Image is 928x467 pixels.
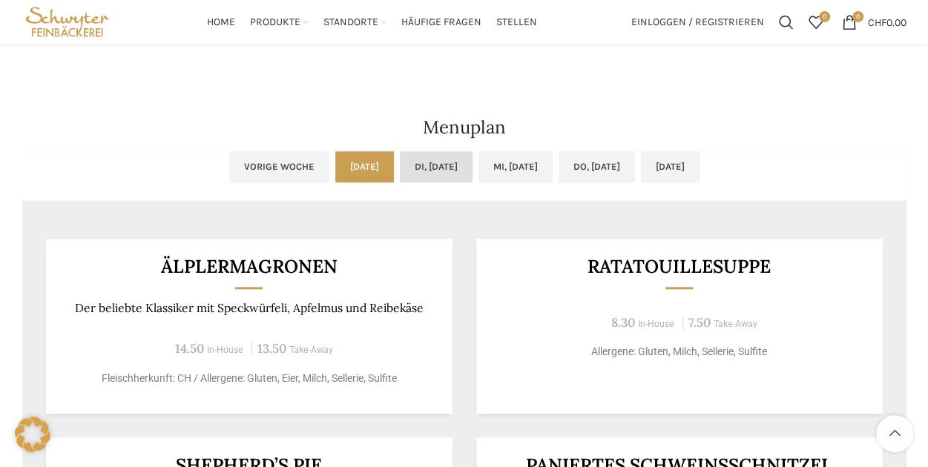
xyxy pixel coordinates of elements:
a: Standorte [323,7,386,37]
span: In-House [638,319,674,329]
span: 0 [819,11,830,22]
a: [DATE] [335,151,394,182]
span: Häufige Fragen [401,16,481,30]
a: 0 [801,7,831,37]
span: 8.30 [611,314,635,331]
span: Einloggen / Registrieren [631,17,764,27]
bdi: 0.00 [868,16,906,28]
span: 14.50 [175,340,204,357]
span: CHF [868,16,886,28]
a: 0 CHF0.00 [835,7,914,37]
span: Take-Away [714,319,757,329]
span: In-House [207,345,243,355]
span: 13.50 [257,340,286,357]
div: Main navigation [120,7,623,37]
a: Einloggen / Registrieren [624,7,771,37]
p: Fleischherkunft: CH / Allergene: Gluten, Eier, Milch, Sellerie, Sulfite [64,371,434,386]
a: Produkte [250,7,309,37]
p: Der beliebte Klassiker mit Speckwürfeli, Apfelmus und Reibekäse [64,301,434,315]
a: Home [207,7,235,37]
a: Suchen [771,7,801,37]
h3: Ratatouillesuppe [494,257,864,276]
span: Home [207,16,235,30]
a: Vorige Woche [229,151,329,182]
a: Di, [DATE] [400,151,473,182]
a: Do, [DATE] [559,151,635,182]
a: Site logo [22,15,113,27]
a: Mi, [DATE] [478,151,553,182]
p: Allergene: Gluten, Milch, Sellerie, Sulfite [494,344,864,360]
span: 0 [852,11,863,22]
span: Stellen [496,16,537,30]
a: Häufige Fragen [401,7,481,37]
span: Take-Away [289,345,333,355]
a: [DATE] [641,151,700,182]
div: Meine Wunschliste [801,7,831,37]
a: Scroll to top button [876,415,913,452]
a: Stellen [496,7,537,37]
span: Standorte [323,16,378,30]
h3: ÄLPLERMAGRONEN [64,257,434,276]
span: 7.50 [688,314,711,331]
h2: Menuplan [22,119,906,136]
span: Produkte [250,16,300,30]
